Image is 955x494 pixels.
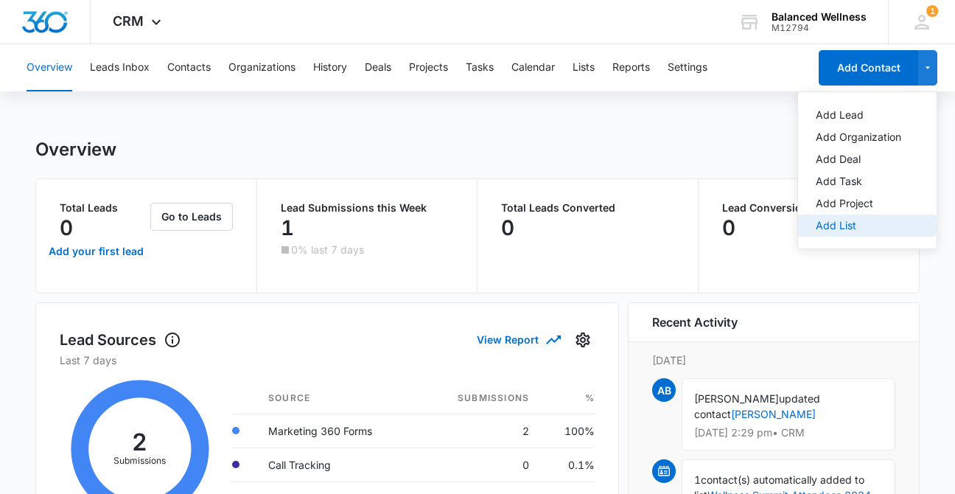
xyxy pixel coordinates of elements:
button: Deals [365,44,391,91]
a: Add your first lead [45,234,147,269]
button: Add List [798,215,937,237]
td: 0.1% [541,448,595,481]
th: Submissions [419,383,541,414]
a: Go to Leads [150,210,233,223]
button: Add Lead [798,104,937,126]
button: Contacts [167,44,211,91]
div: account id [772,23,867,33]
div: Add List [816,220,901,231]
span: 1 [926,5,938,17]
button: Projects [409,44,448,91]
div: notifications count [926,5,938,17]
button: Settings [571,328,595,352]
span: [PERSON_NAME] [694,392,779,405]
h6: Recent Activity [652,313,738,331]
td: 100% [541,414,595,448]
p: 1 [281,216,294,240]
p: Lead Submissions this Week [281,203,454,213]
td: Call Tracking [256,448,419,481]
p: Total Leads Converted [501,203,674,213]
p: [DATE] [652,352,895,368]
button: Calendar [511,44,555,91]
button: View Report [477,327,559,352]
span: AB [652,378,676,402]
div: Add Task [816,176,901,187]
button: Tasks [466,44,494,91]
h1: Overview [35,139,116,161]
button: Organizations [228,44,295,91]
h1: Lead Sources [60,329,181,351]
button: Add Task [798,170,937,192]
td: 0 [419,448,541,481]
p: 0 [60,216,73,240]
td: 2 [419,414,541,448]
button: Add Project [798,192,937,215]
button: Add Organization [798,126,937,148]
button: Leads Inbox [90,44,150,91]
p: 0 [722,216,735,240]
p: 0 [501,216,514,240]
p: Last 7 days [60,352,595,368]
a: [PERSON_NAME] [731,408,816,420]
button: Settings [668,44,707,91]
button: Go to Leads [150,203,233,231]
p: Lead Conversion Rate [722,203,896,213]
div: Add Organization [816,132,901,142]
button: Overview [27,44,72,91]
button: Add Contact [819,50,918,86]
p: Total Leads [60,203,147,213]
div: Add Lead [816,110,901,120]
span: CRM [113,13,144,29]
button: History [313,44,347,91]
td: Marketing 360 Forms [256,414,419,448]
th: Source [256,383,419,414]
div: Add Project [816,198,901,209]
div: Add Deal [816,154,901,164]
button: Reports [612,44,650,91]
p: 0% last 7 days [291,245,364,255]
th: % [541,383,595,414]
div: account name [772,11,867,23]
button: Add Deal [798,148,937,170]
button: Lists [573,44,595,91]
span: 1 [694,473,701,486]
p: [DATE] 2:29 pm • CRM [694,428,883,438]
